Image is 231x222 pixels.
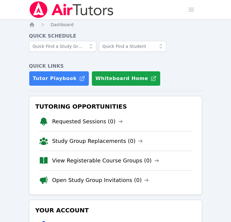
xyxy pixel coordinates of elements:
[52,137,143,145] a: Study Group Replacements (0)
[29,63,202,70] h4: Quick Links
[29,1,114,18] img: Air Tutors
[29,32,202,40] h4: Quick Schedule
[29,71,89,86] a: Tutor Playbook
[29,41,96,52] input: Quick Find a Study Group
[51,22,73,27] span: Dashboard
[99,41,166,52] input: Quick Find a Student
[52,176,149,184] a: Open Study Group Invitations (0)
[51,22,73,28] a: Dashboard
[52,156,159,165] a: View Registerable Course Groups (0)
[52,117,123,126] a: Requested Sessions (0)
[34,101,197,112] h3: Tutoring Opportunities
[92,71,161,86] button: Whiteboard Home
[29,22,202,28] nav: Breadcrumb
[34,205,197,216] h3: Your Account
